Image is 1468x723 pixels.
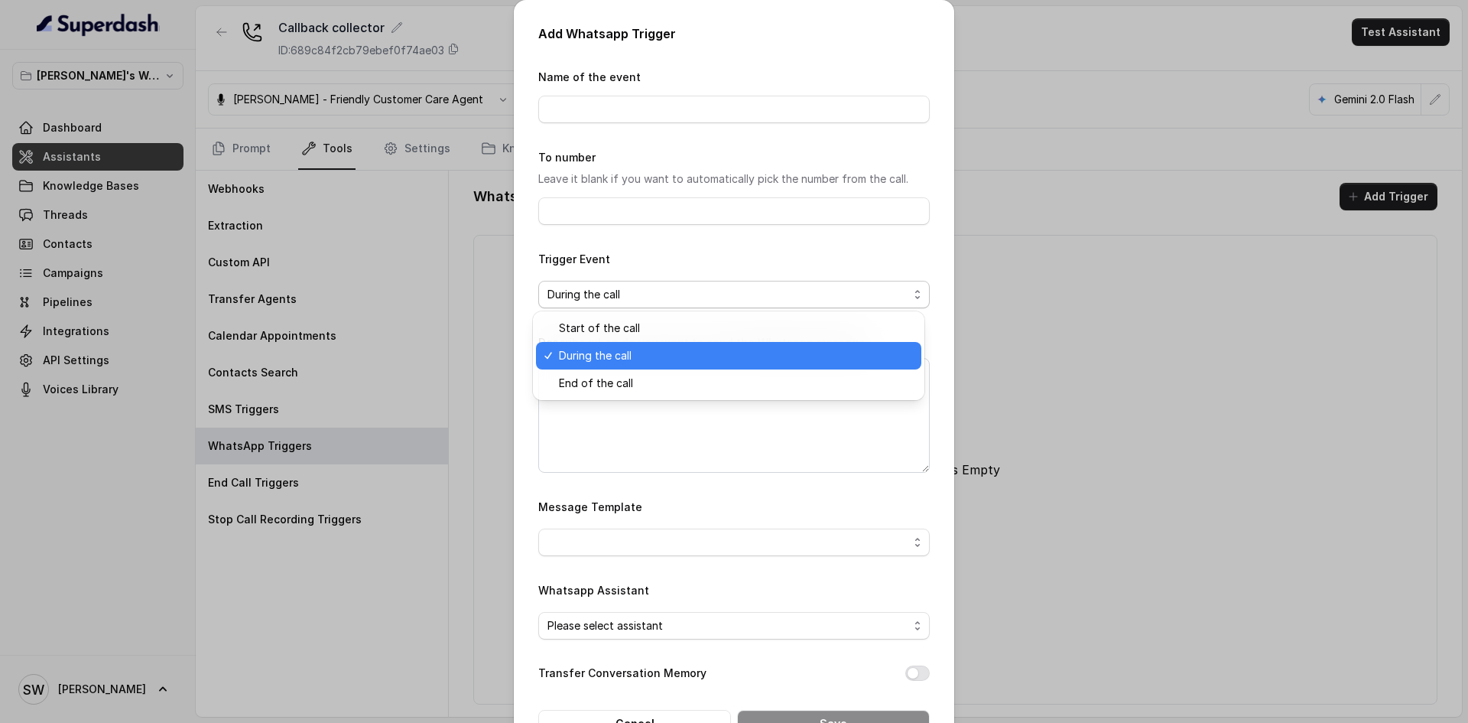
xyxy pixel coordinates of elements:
button: During the call [538,281,930,308]
span: During the call [559,347,912,365]
div: During the call [533,311,924,400]
span: Start of the call [559,319,912,337]
span: End of the call [559,374,912,392]
span: During the call [547,285,908,304]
